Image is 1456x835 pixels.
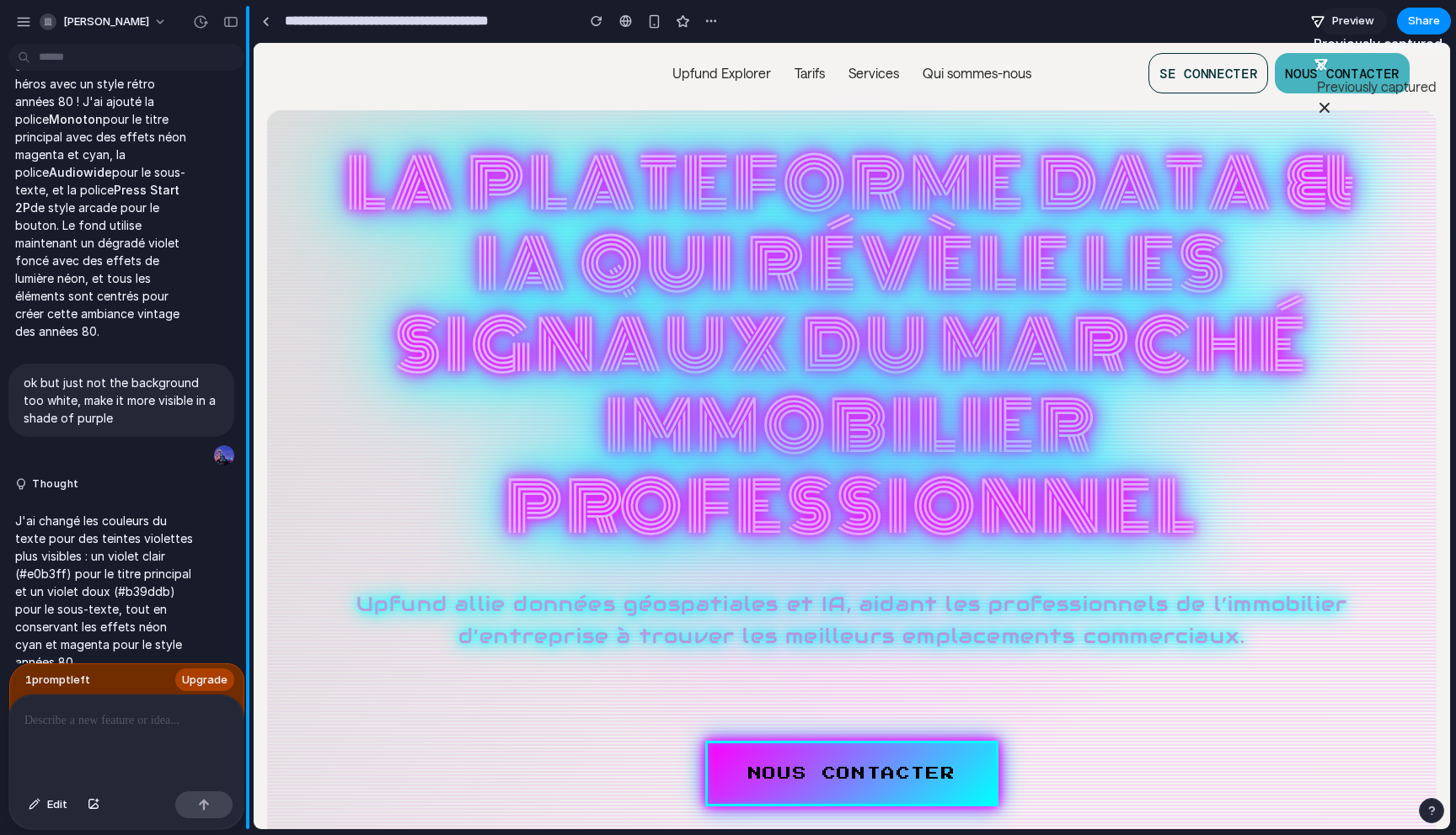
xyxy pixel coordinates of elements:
a: Preview [1319,8,1387,35]
a: Services [585,18,656,42]
span: Share [1408,13,1440,29]
a: Tarifs [531,18,581,42]
p: ok but just not the background too white, make it more visible in a shade of purple [24,374,219,427]
span: Edit [47,796,67,813]
a: Qui sommes-nous [659,18,788,42]
button: Share [1397,8,1451,35]
div: Nous contacter [452,698,745,763]
strong: Press Start 2P [15,183,179,215]
strong: Monoton [49,112,103,126]
div: Nous contacter [1031,22,1146,40]
p: J'ai transformé votre section héros avec un style rétro années 80 ! J'ai ajouté la police pour le... [15,57,195,340]
button: Upgrade [175,668,234,692]
p: J'ai changé les couleurs du texte pour des teintes violettes plus visibles : un violet clair (#e0... [15,512,195,671]
span: [PERSON_NAME] [63,13,149,30]
strong: Audiowide [49,165,112,179]
a: Upfund Explorer [409,18,527,42]
span: Upgrade [182,672,227,689]
h1: La plateforme data & IA qui révèle les signaux du marché immobilier professionnel [47,101,1149,505]
p: Upfund allie données géospatiales et IA, aidant les professionnels de l’immobilier d’entreprise à... [47,545,1149,610]
span: 1 prompt left [25,672,90,689]
div: se connecter [906,22,1004,40]
span: Preview [1332,13,1374,29]
button: Edit [20,791,76,818]
button: [PERSON_NAME] [33,8,175,35]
